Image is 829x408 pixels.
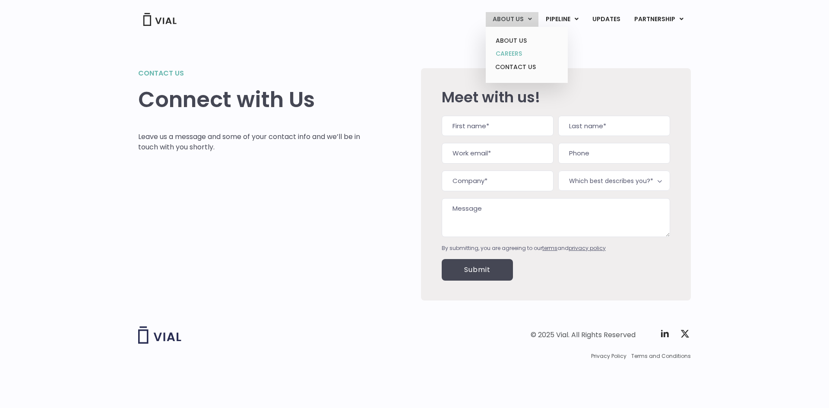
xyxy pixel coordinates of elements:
[558,171,670,191] span: Which best describes you?*
[627,12,690,27] a: PARTNERSHIPMenu Toggle
[591,352,626,360] a: Privacy Policy
[558,143,670,164] input: Phone
[569,244,606,252] a: privacy policy
[138,326,181,344] img: Vial logo wih "Vial" spelled out
[138,132,361,152] p: Leave us a message and some of your contact info and we’ll be in touch with you shortly.
[442,259,513,281] input: Submit
[539,12,585,27] a: PIPELINEMenu Toggle
[531,330,636,340] div: © 2025 Vial. All Rights Reserved
[442,244,670,252] div: By submitting, you are agreeing to our and
[442,116,554,136] input: First name*
[542,244,557,252] a: terms
[138,87,361,112] h1: Connect with Us
[489,47,564,60] a: CAREERS
[442,143,554,164] input: Work email*
[142,13,177,26] img: Vial Logo
[558,116,670,136] input: Last name*
[489,34,564,47] a: ABOUT US
[138,68,361,79] h2: Contact us
[442,171,554,191] input: Company*
[585,12,627,27] a: UPDATES
[442,89,670,105] h2: Meet with us!
[631,352,691,360] a: Terms and Conditions
[489,60,564,74] a: CONTACT US
[486,12,538,27] a: ABOUT USMenu Toggle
